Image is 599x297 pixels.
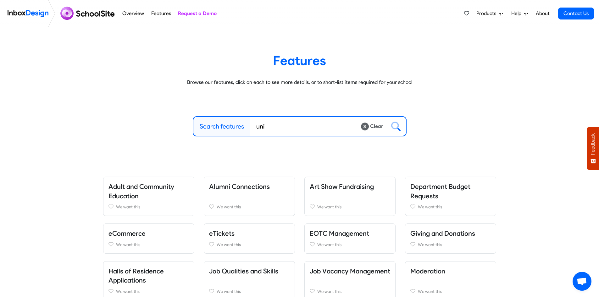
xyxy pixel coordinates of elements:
div: Department Budget Requests [400,177,501,216]
a: Job Vacancy Management [310,267,390,275]
a: We want this [108,241,189,248]
a: Alumni Connections [209,183,270,190]
span: We want this [418,204,442,209]
a: Overview [121,7,146,20]
a: eTickets [209,229,235,237]
a: Adult and Community Education [108,183,174,200]
a: We want this [410,288,491,295]
div: EOTC Management [300,223,400,254]
a: We want this [310,288,390,295]
span: We want this [317,242,341,247]
span: We want this [217,242,241,247]
a: Giving and Donations [410,229,475,237]
heading: Features [108,52,491,69]
div: Adult and Community Education [98,177,199,216]
a: Art Show Fundraising [310,183,374,190]
a: Products [474,7,505,20]
input: Student Forms [250,117,361,136]
label: Search features [200,122,244,131]
div: eTickets [199,223,300,254]
a: Halls of Residence Applications [108,267,164,284]
a: EOTC Management [310,229,369,237]
span: We want this [317,204,341,209]
a: We want this [310,241,390,248]
a: We want this [410,241,491,248]
a: Request a Demo [176,7,218,20]
span: We want this [116,289,140,294]
span: Products [476,10,499,17]
span: We want this [116,242,140,247]
span: We want this [116,204,140,209]
a: Department Budget Requests [410,183,470,200]
a: We want this [108,288,189,295]
a: Help [509,7,530,20]
a: Contact Us [558,8,594,19]
button: Feedback - Show survey [587,127,599,170]
p: Browse our features, click on each to see more details, or to short-list items required for your ... [108,79,491,86]
a: We want this [209,203,290,211]
span: We want this [418,289,442,294]
a: We want this [310,203,390,211]
span: Help [511,10,524,17]
a: Moderation [410,267,445,275]
span: We want this [217,204,241,209]
span: We want this [317,289,341,294]
span: We want this [418,242,442,247]
a: Job Qualities and Skills [209,267,278,275]
a: We want this [209,241,290,248]
button: Clear [361,122,386,131]
div: Art Show Fundraising [300,177,400,216]
a: We want this [108,203,189,211]
a: We want this [209,288,290,295]
a: Features [149,7,173,20]
img: schoolsite logo [58,6,119,21]
div: Giving and Donations [400,223,501,254]
small: Clear [369,123,383,130]
span: Feedback [590,133,596,155]
a: eCommerce [108,229,146,237]
div: Open chat [573,272,591,291]
div: Alumni Connections [199,177,300,216]
div: eCommerce [98,223,199,254]
a: We want this [410,203,491,211]
span: We want this [217,289,241,294]
a: About [534,7,551,20]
